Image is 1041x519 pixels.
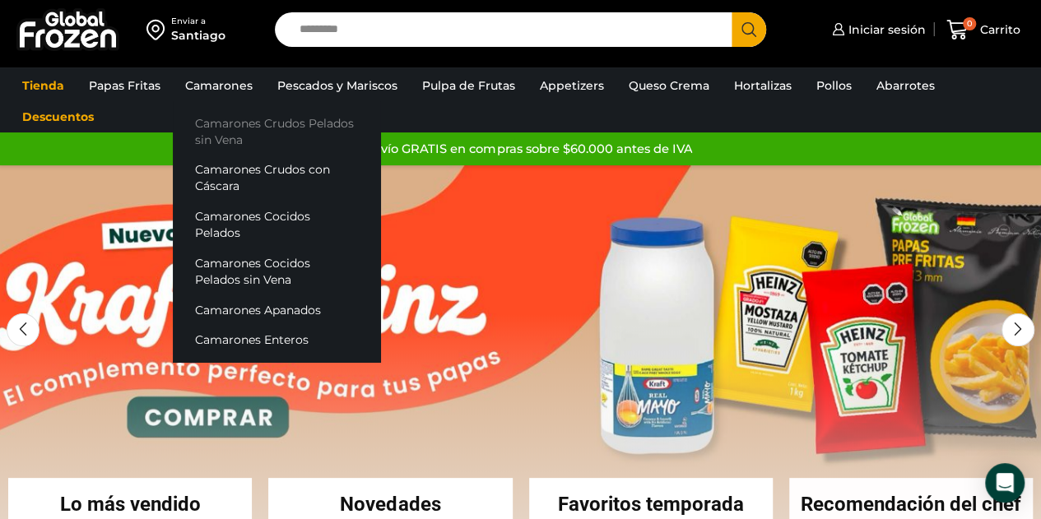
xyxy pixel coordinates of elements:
a: Camarones Cocidos Pelados sin Vena [173,248,380,295]
a: Queso Crema [620,70,718,101]
div: Enviar a [171,16,225,27]
a: Tienda [14,70,72,101]
div: Santiago [171,27,225,44]
a: 0 Carrito [942,11,1025,49]
span: Iniciar sesión [844,21,926,38]
div: Open Intercom Messenger [985,463,1025,503]
a: Camarones Crudos con Cáscara [173,155,380,202]
a: Pescados y Mariscos [269,70,406,101]
span: 0 [963,17,976,30]
h2: Favoritos temporada [529,494,773,514]
a: Camarones Enteros [173,325,380,355]
a: Pollos [808,70,860,101]
a: Abarrotes [868,70,943,101]
a: Papas Fritas [81,70,169,101]
a: Descuentos [14,101,102,132]
h2: Lo más vendido [8,494,252,514]
a: Camarones Cocidos Pelados [173,202,380,248]
img: address-field-icon.svg [146,16,171,44]
span: Carrito [976,21,1020,38]
button: Search button [732,12,766,47]
a: Camarones Crudos Pelados sin Vena [173,108,380,155]
a: Camarones [177,70,261,101]
a: Hortalizas [726,70,800,101]
div: Next slide [1001,313,1034,346]
h2: Recomendación del chef [789,494,1033,514]
a: Pulpa de Frutas [414,70,523,101]
div: Previous slide [7,313,40,346]
a: Appetizers [532,70,612,101]
a: Iniciar sesión [828,13,926,46]
h2: Novedades [268,494,512,514]
a: Camarones Apanados [173,294,380,325]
